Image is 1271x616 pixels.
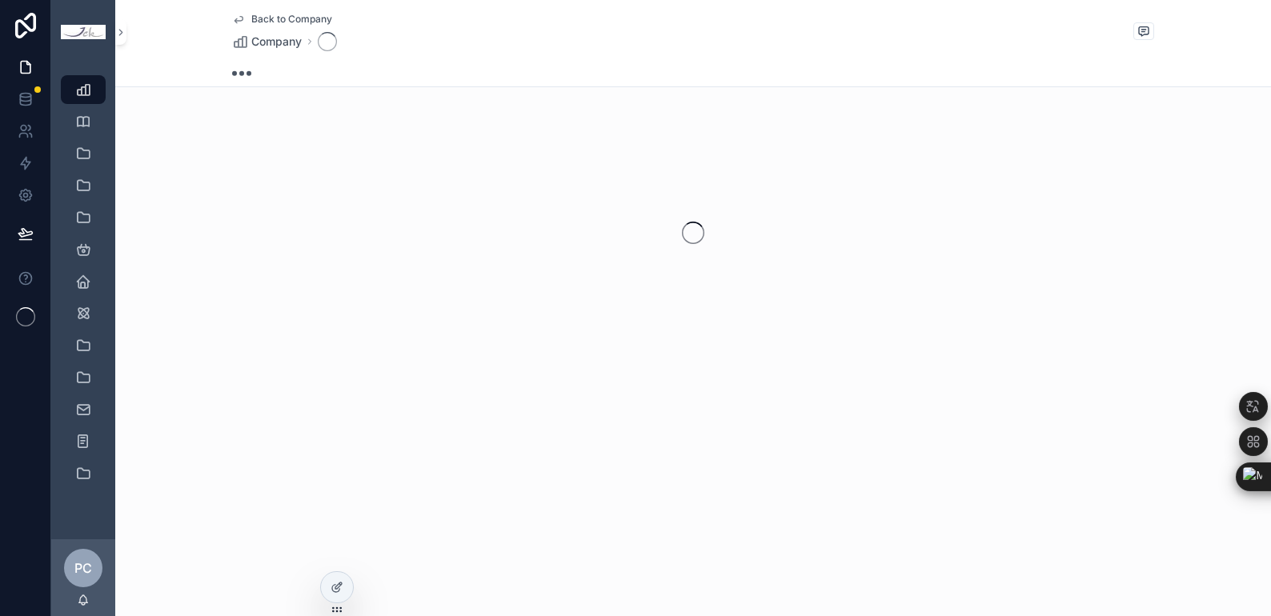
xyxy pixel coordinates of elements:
[61,25,106,40] img: App logo
[74,558,92,578] span: PC
[232,34,302,50] a: Company
[251,34,302,50] span: Company
[232,13,332,26] a: Back to Company
[51,64,115,509] div: scrollable content
[251,13,332,26] span: Back to Company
